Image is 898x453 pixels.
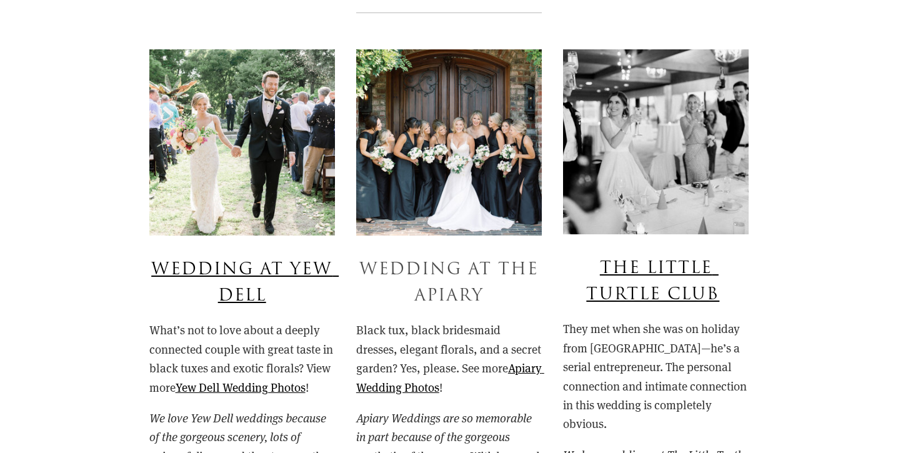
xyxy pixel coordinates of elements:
[356,321,542,397] p: Black tux, black bridesmaid dresses, elegant florals, and a secret garden? Yes, please. See more !
[151,257,339,307] a: Wedding at Yew Dell
[356,49,542,236] img: Benny & Sarah Wedding at The Apiary (Hi Res For Print)-495_2.jpg
[149,321,335,397] p: What’s not to love about a deeply connected couple with great taste in black tuxes and exotic flo...
[563,319,749,433] p: They met when she was on holiday from [GEOGRAPHIC_DATA]—he’s a serial entrepreneur. The personal ...
[176,379,306,395] a: Yew Dell Wedding Photos
[359,257,545,307] a: Wedding At The Apiary
[563,49,749,234] img: Chad &amp; Christine
[356,360,544,394] a: Apiary Wedding Photos
[586,256,719,306] a: The Little Turtle Club
[149,49,335,236] img: Yew Dell Wedding Photo of Couple During Ceremony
